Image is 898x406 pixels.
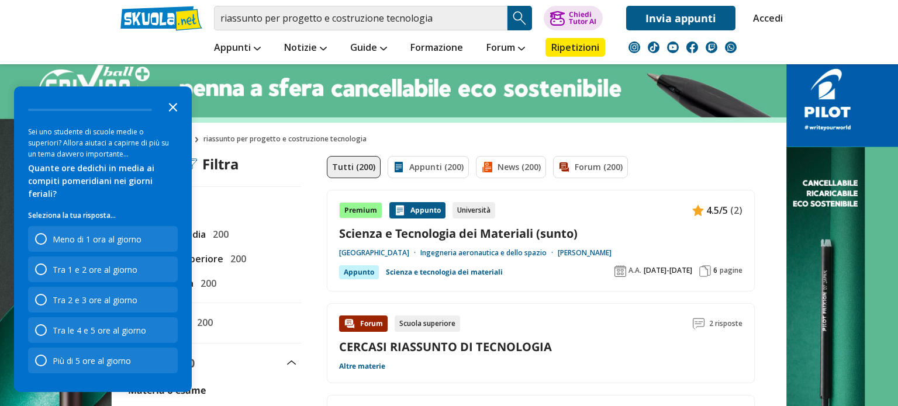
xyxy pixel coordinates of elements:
[281,38,330,59] a: Notizie
[388,156,469,178] a: Appunti (200)
[28,287,178,313] div: Tra 2 e 3 ore al giorno
[553,156,628,178] a: Forum (200)
[28,256,178,282] div: Tra 1 e 2 ore al giorno
[14,86,192,392] div: Survey
[407,38,466,59] a: Formazione
[628,41,640,53] img: instagram
[339,265,379,279] div: Appunto
[53,355,131,366] div: Più di 5 ore al giorno
[339,362,385,371] a: Altre materie
[394,204,406,216] img: Appunti contenuto
[667,41,679,53] img: youtube
[569,11,596,25] div: Chiedi Tutor AI
[28,348,178,373] div: Più di 5 ore al giorno
[214,6,507,30] input: Cerca appunti, riassunti o versioni
[453,202,495,218] div: Università
[753,6,778,30] a: Accedi
[720,266,742,275] span: pagine
[686,41,698,53] img: facebook
[706,203,728,218] span: 4.5/5
[692,204,704,216] img: Appunti contenuto
[203,130,371,149] span: riassunto per progetto e costruzione tecnologia
[28,210,178,221] p: Seleziona la tua risposta...
[725,41,737,53] img: WhatsApp
[713,266,717,275] span: 6
[706,41,717,53] img: twitch
[693,318,704,329] img: Commenti lettura
[393,161,405,173] img: Appunti filtro contenuto
[648,41,659,53] img: tiktok
[28,317,178,343] div: Tra le 4 e 5 ore al giorno
[511,9,529,27] img: Cerca appunti, riassunti o versioni
[339,315,388,332] div: Forum
[208,227,229,242] span: 200
[226,251,246,266] span: 200
[389,202,445,218] div: Appunto
[53,234,141,245] div: Meno di 1 ora al giorno
[395,315,460,332] div: Scuola superiore
[53,264,137,275] div: Tra 1 e 2 ore al giorno
[211,38,264,59] a: Appunti
[28,126,178,159] div: Sei uno studente di scuole medie o superiori? Allora aiutaci a capirne di più su un tema davvero ...
[626,6,735,30] a: Invia appunti
[614,265,626,277] img: Anno accademico
[161,95,185,118] button: Close the survey
[327,156,381,178] a: Tutti (200)
[339,225,742,241] a: Scienza e Tecnologia dei Materiali (sunto)
[644,266,692,275] span: [DATE]-[DATE]
[476,156,546,178] a: News (200)
[730,203,742,218] span: (2)
[483,38,528,59] a: Forum
[339,202,382,218] div: Premium
[53,325,146,336] div: Tra le 4 e 5 ore al giorno
[558,161,570,173] img: Forum filtro contenuto
[481,161,493,173] img: News filtro contenuto
[287,360,296,365] img: Apri e chiudi sezione
[386,265,503,279] a: Scienza e tecnologia dei materiali
[545,38,605,57] a: Ripetizioni
[507,6,532,30] button: Search Button
[28,226,178,252] div: Meno di 1 ora al giorno
[628,266,641,275] span: A.A.
[709,315,742,332] span: 2 risposte
[192,315,213,330] span: 200
[196,276,216,291] span: 200
[544,6,603,30] button: ChiediTutor AI
[186,156,239,172] div: Filtra
[53,294,137,306] div: Tra 2 e 3 ore al giorno
[699,265,711,277] img: Pagine
[558,248,612,258] a: [PERSON_NAME]
[28,162,178,200] div: Quante ore dedichi in media ai compiti pomeridiani nei giorni feriali?
[339,339,552,355] a: CERCASI RIASSUNTO DI TECNOLOGIA
[420,248,558,258] a: Ingegneria aeronautica e dello spazio
[347,38,390,59] a: Guide
[339,248,420,258] a: [GEOGRAPHIC_DATA]
[344,318,355,329] img: Forum contenuto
